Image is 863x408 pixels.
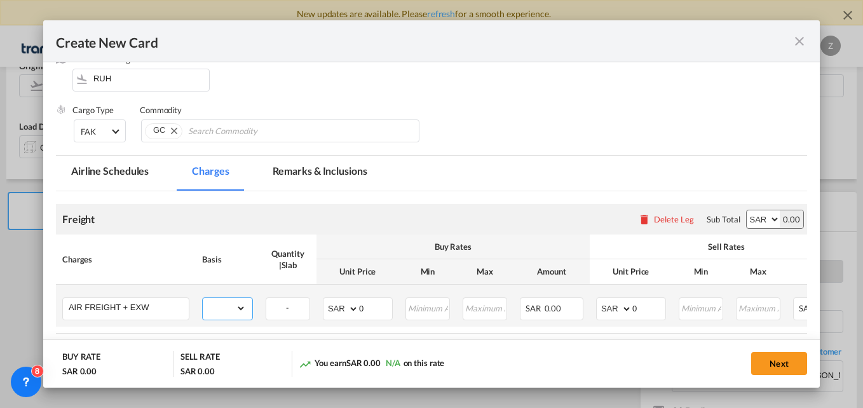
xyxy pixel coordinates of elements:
[141,119,419,142] md-chips-wrap: Chips container. Use arrow keys to select chips.
[590,259,672,284] th: Unit Price
[180,365,215,377] div: SAR 0.00
[286,303,289,313] span: -
[654,214,694,224] div: Delete Leg
[188,121,304,142] input: Chips input.
[266,248,310,271] div: Quantity | Slab
[386,358,400,368] span: N/A
[180,351,220,365] div: SELL RATE
[730,259,787,284] th: Max
[299,357,445,371] div: You earn on this rate
[163,124,182,137] button: Remove GC
[74,119,126,142] md-select: Select Cargo type: FAK
[56,156,164,191] md-tab-item: Airline Schedules
[62,212,95,226] div: Freight
[545,303,562,313] span: 0.00
[323,241,583,252] div: Buy Rates
[737,298,780,317] input: Maximum Amount
[672,259,730,284] th: Min
[456,259,513,284] th: Max
[153,124,168,137] div: GC. Press delete to remove this chip.
[399,259,456,284] th: Min
[81,126,96,137] div: FAK
[69,298,189,317] input: Charge Name
[359,298,392,317] input: 0
[43,20,820,388] md-dialog: Create New Card ...
[787,259,863,284] th: Amount
[153,125,165,135] span: GC
[177,156,244,191] md-tab-item: Charges
[79,69,209,88] input: Enter Port of Discharge
[638,214,694,224] button: Delete Leg
[202,254,253,265] div: Basis
[72,105,114,115] label: Cargo Type
[780,210,803,228] div: 0.00
[62,365,97,377] div: SAR 0.00
[346,358,381,368] span: SAR 0.00
[792,34,807,49] md-icon: icon-close fg-AAA8AD m-0 pointer
[316,259,399,284] th: Unit Price
[299,358,311,371] md-icon: icon-trending-up
[464,298,506,317] input: Maximum Amount
[680,298,723,317] input: Minimum Amount
[56,104,66,114] img: cargo.png
[596,241,857,252] div: Sell Rates
[707,214,740,225] div: Sub Total
[140,105,182,115] label: Commodity
[799,303,814,313] span: SAR
[56,156,395,191] md-pagination-wrapper: Use the left and right arrow keys to navigate between tabs
[632,298,665,317] input: 0
[257,156,383,191] md-tab-item: Remarks & Inclusions
[638,213,651,226] md-icon: icon-delete
[751,352,807,375] button: Next
[72,54,135,64] label: Port of Discharge
[62,351,100,365] div: BUY RATE
[62,254,189,265] div: Charges
[407,298,449,317] input: Minimum Amount
[56,33,792,49] div: Create New Card
[63,298,189,317] md-input-container: AIR FREIGHT + EXW
[526,303,543,313] span: SAR
[513,259,590,284] th: Amount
